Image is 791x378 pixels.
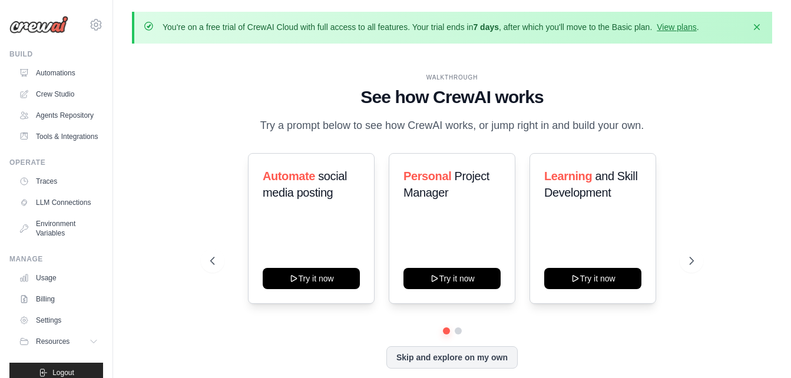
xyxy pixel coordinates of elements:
[14,268,103,287] a: Usage
[163,21,699,33] p: You're on a free trial of CrewAI Cloud with full access to all features. Your trial ends in , aft...
[14,64,103,82] a: Automations
[544,268,641,289] button: Try it now
[386,346,518,369] button: Skip and explore on my own
[14,172,103,191] a: Traces
[210,87,694,108] h1: See how CrewAI works
[52,368,74,377] span: Logout
[14,311,103,330] a: Settings
[473,22,499,32] strong: 7 days
[14,127,103,146] a: Tools & Integrations
[14,85,103,104] a: Crew Studio
[14,290,103,309] a: Billing
[263,170,347,199] span: social media posting
[9,16,68,34] img: Logo
[254,117,650,134] p: Try a prompt below to see how CrewAI works, or jump right in and build your own.
[263,268,360,289] button: Try it now
[403,268,501,289] button: Try it now
[403,170,451,183] span: Personal
[544,170,592,183] span: Learning
[9,158,103,167] div: Operate
[36,337,69,346] span: Resources
[14,193,103,212] a: LLM Connections
[14,332,103,351] button: Resources
[657,22,696,32] a: View plans
[14,106,103,125] a: Agents Repository
[403,170,489,199] span: Project Manager
[263,170,315,183] span: Automate
[9,49,103,59] div: Build
[14,214,103,243] a: Environment Variables
[9,254,103,264] div: Manage
[210,73,694,82] div: WALKTHROUGH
